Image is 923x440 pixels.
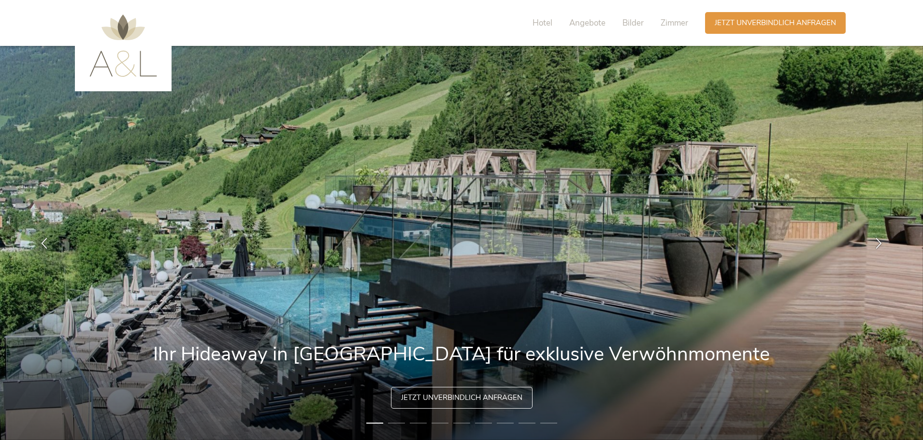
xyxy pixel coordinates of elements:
span: Jetzt unverbindlich anfragen [401,393,522,403]
span: Bilder [622,17,644,28]
span: Jetzt unverbindlich anfragen [715,18,836,28]
span: Zimmer [661,17,688,28]
img: AMONTI & LUNARIS Wellnessresort [89,14,157,77]
span: Hotel [533,17,552,28]
span: Angebote [569,17,606,28]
